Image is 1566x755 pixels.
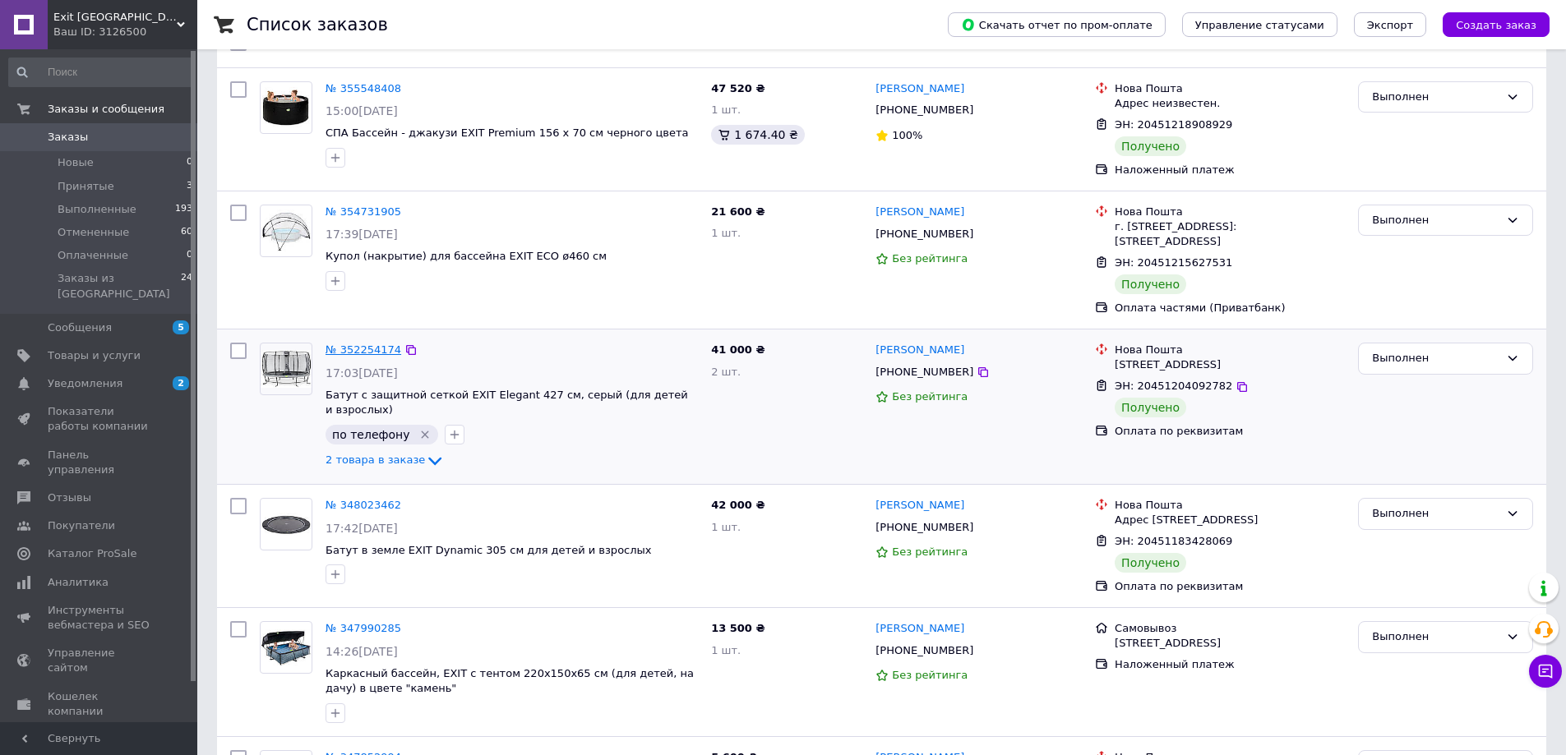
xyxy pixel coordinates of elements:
[260,498,312,550] a: Фото товару
[1115,205,1345,219] div: Нова Пошта
[961,17,1153,32] span: Скачать отчет по пром-оплате
[260,205,312,257] a: Фото товару
[1115,513,1345,527] div: Адрес [STREET_ADDRESS]
[872,640,977,661] div: [PHONE_NUMBER]
[1115,274,1186,294] div: Получено
[1115,301,1345,315] div: Оплата частями (Приватбанк)
[418,428,432,441] svg: Удалить метку
[181,225,192,240] span: 60
[872,517,977,538] div: [PHONE_NUMBER]
[326,499,401,511] a: № 348023462
[1115,657,1345,672] div: Наложенный платеж
[948,12,1166,37] button: Скачать отчет по пром-оплате
[326,366,398,380] span: 17:03[DATE]
[1115,636,1345,651] div: [STREET_ADDRESS]
[711,125,805,145] div: 1 674.40 ₴
[48,320,112,335] span: Сообщения
[711,227,741,239] span: 1 шт.
[326,205,401,218] a: № 354731905
[1115,579,1345,594] div: Оплата по реквизитам
[875,81,964,97] a: [PERSON_NAME]
[260,343,312,395] a: Фото товару
[326,228,398,241] span: 17:39[DATE]
[53,10,177,25] span: Exit Ukraine інтернет-магазин
[892,129,922,141] span: 100%
[875,205,964,220] a: [PERSON_NAME]
[1529,655,1562,688] button: Чат с покупателем
[892,390,968,403] span: Без рейтинга
[175,202,192,217] span: 193
[48,646,152,675] span: Управление сайтом
[58,202,136,217] span: Выполненные
[326,522,398,535] span: 17:42[DATE]
[261,350,312,389] img: Фото товару
[1372,505,1499,523] div: Выполнен
[1115,535,1232,547] span: ЭН: 20451183428069
[53,25,197,39] div: Ваш ID: 3126500
[326,454,425,467] span: 2 товара в заказе
[181,271,192,301] span: 24
[326,645,398,658] span: 14:26[DATE]
[48,546,136,561] span: Каталог ProSale
[48,490,91,505] span: Отзывы
[711,521,741,533] span: 1 шт.
[892,669,968,681] span: Без рейтинга
[892,546,968,558] span: Без рейтинга
[326,250,607,262] a: Купол (накрытие) для бассейна EXIT ECO ø460 см
[187,179,192,194] span: 3
[332,428,409,441] span: по телефону
[261,87,312,127] img: Фото товару
[187,155,192,170] span: 0
[48,518,115,533] span: Покупатели
[892,252,968,265] span: Без рейтинга
[48,448,152,477] span: Панель управления
[187,248,192,263] span: 0
[872,361,977,383] div: [PHONE_NUMBER]
[326,667,694,695] a: Каркасный бассейн, EXIT с тентом 220х150х65 см (для детей, на дачу) в цвете "камень"
[48,348,141,363] span: Товары и услуги
[326,82,401,94] a: № 355548408
[1115,621,1345,636] div: Самовывоз
[1372,350,1499,367] div: Выполнен
[173,320,189,334] span: 5
[711,82,765,94] span: 47 520 ₴
[48,689,152,719] span: Кошелек компании
[1182,12,1337,37] button: Управление статусами
[1115,498,1345,513] div: Нова Пошта
[1456,19,1536,31] span: Создать заказ
[875,498,964,513] a: [PERSON_NAME]
[8,58,194,87] input: Поиск
[261,629,312,666] img: Фото товару
[326,127,689,139] a: СПА Бассейн - джакузи EXIT Premium 156 x 70 см черного цвета
[1115,163,1345,177] div: Наложенный платеж
[247,15,388,35] h1: Список заказов
[875,343,964,358] a: [PERSON_NAME]
[1115,118,1232,131] span: ЭН: 20451218908929
[1115,357,1345,372] div: [STREET_ADDRESS]
[872,99,977,121] div: [PHONE_NUMBER]
[58,271,181,301] span: Заказы из [GEOGRAPHIC_DATA]
[1372,628,1499,646] div: Выполнен
[1372,89,1499,106] div: Выполнен
[1115,380,1232,392] span: ЭН: 20451204092782
[48,130,88,145] span: Заказы
[711,366,741,378] span: 2 шт.
[1115,81,1345,96] div: Нова Пошта
[173,376,189,390] span: 2
[1115,424,1345,439] div: Оплата по реквизитам
[326,389,688,417] a: Батут c защитной сеткой EXIT Elegant 427 cм, серый (для детей и взрослых)
[1443,12,1550,37] button: Создать заказ
[260,621,312,674] a: Фото товару
[326,544,652,556] a: Батут в земле EXIT Dynamic 305 см для детей и взрослых
[48,404,152,434] span: Показатели работы компании
[1354,12,1426,37] button: Экспорт
[326,622,401,634] a: № 347990285
[1426,18,1550,30] a: Создать заказ
[872,223,977,245] div: [PHONE_NUMBER]
[48,376,122,391] span: Уведомления
[326,104,398,117] span: 15:00[DATE]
